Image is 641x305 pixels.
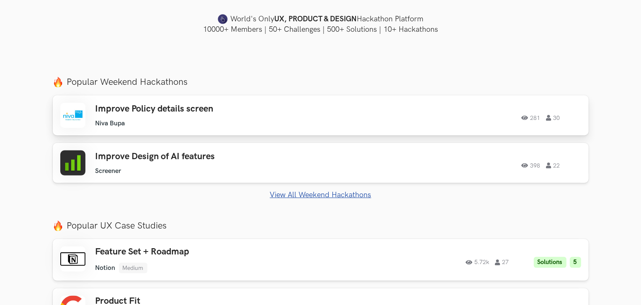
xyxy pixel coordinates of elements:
h4: World's Only Hackathon Platform [53,13,589,25]
span: 30 [546,115,560,121]
span: 5.72k [466,259,489,265]
li: Notion [95,264,116,272]
h4: 10000+ Members | 50+ Challenges | 500+ Solutions | 10+ Hackathons [53,24,589,35]
h3: Feature Set + Roadmap [95,247,333,257]
a: Improve Design of AI features Screener 398 22 [53,143,589,183]
a: View All Weekend Hackathons [53,191,589,199]
span: 398 [522,163,541,168]
a: Feature Set + Roadmap Notion Medium 5.72k 27 Solutions 5 [53,239,589,280]
strong: UX, PRODUCT & DESIGN [274,13,357,25]
li: Screener [95,167,121,175]
span: 27 [495,259,509,265]
li: Niva Bupa [95,119,125,127]
a: Improve Policy details screen Niva Bupa 281 30 [53,95,589,135]
h3: Improve Policy details screen [95,104,333,114]
span: 281 [522,115,541,121]
img: uxhack-favicon-image.png [218,14,228,25]
li: Medium [119,263,147,273]
li: Solutions [534,257,566,268]
span: 22 [546,163,560,168]
label: Popular Weekend Hackathons [53,76,589,88]
img: fire.png [53,221,63,231]
label: Popular UX Case Studies [53,220,589,231]
li: 5 [570,257,581,268]
h3: Improve Design of AI features [95,151,333,162]
img: fire.png [53,77,63,87]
